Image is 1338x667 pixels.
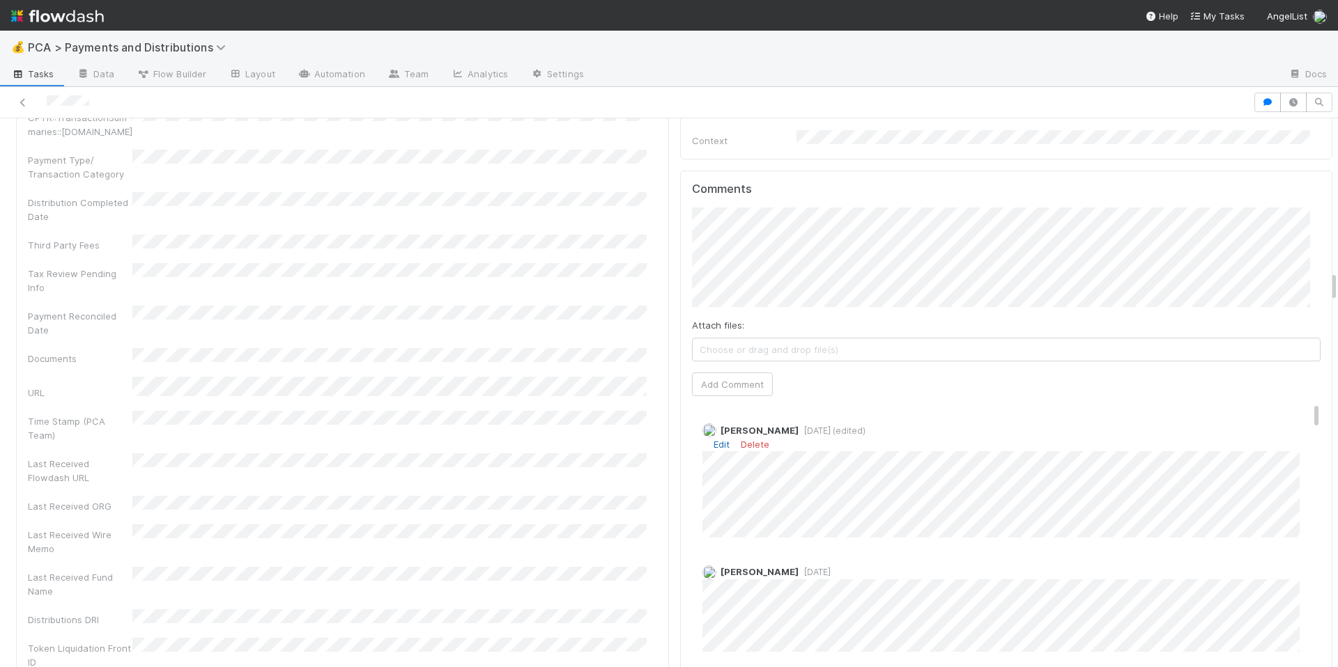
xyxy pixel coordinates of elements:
div: Distribution Completed Date [28,196,132,223]
img: logo-inverted-e16ddd16eac7371096b0.svg [11,4,104,28]
div: Help [1145,9,1178,23]
a: Flow Builder [125,64,217,86]
a: Settings [519,64,595,86]
div: Last Received Wire Memo [28,528,132,556]
h5: Comments [692,182,1321,196]
div: Last Received Fund Name [28,570,132,598]
div: Tax Review Pending Info [28,267,132,295]
span: [DATE] (edited) [799,425,866,436]
span: Choose or drag and drop file(s) [693,338,1321,361]
span: Flow Builder [137,67,206,81]
a: Data [66,64,125,86]
a: Team [376,64,440,86]
div: Distributions DRI [28,613,132,627]
button: Add Comment [692,372,773,396]
div: Payment Reconciled Date [28,309,132,337]
div: URL [28,386,132,400]
a: Analytics [440,64,519,86]
label: Attach files: [692,318,744,332]
div: Last Received ORG [28,499,132,513]
div: Time Stamp (PCA Team) [28,414,132,442]
span: [PERSON_NAME] [721,425,799,436]
span: [PERSON_NAME] [721,566,799,577]
div: Third Party Fees [28,238,132,252]
div: Context [692,134,797,148]
span: AngelList [1267,10,1307,22]
a: Layout [217,64,286,86]
a: Edit [714,439,730,450]
span: 💰 [11,41,25,53]
div: Last Received Flowdash URL [28,457,132,485]
span: PCA > Payments and Distributions [28,40,233,54]
span: Tasks [11,67,54,81]
span: My Tasks [1190,10,1245,22]
div: Documents [28,352,132,366]
span: [DATE] [799,567,831,577]
div: Payment Type/ Transaction Category [28,153,132,181]
div: CPTR::TransactionSummaries::[DOMAIN_NAME] [28,111,132,139]
a: Docs [1277,64,1338,86]
a: Delete [741,439,769,450]
img: avatar_87e1a465-5456-4979-8ac4-f0cdb5bbfe2d.png [702,565,716,579]
a: Automation [286,64,376,86]
img: avatar_a2d05fec-0a57-4266-8476-74cda3464b0e.png [1313,10,1327,24]
a: My Tasks [1190,9,1245,23]
img: avatar_a2d05fec-0a57-4266-8476-74cda3464b0e.png [702,423,716,437]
